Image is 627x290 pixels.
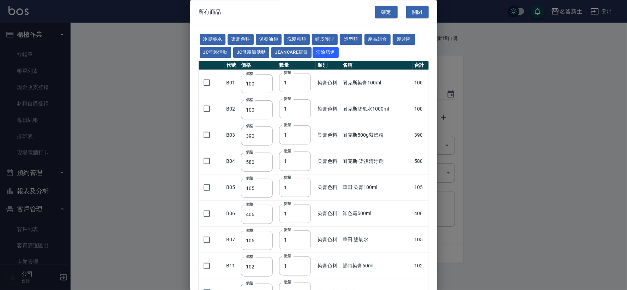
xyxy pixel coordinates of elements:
td: 卸色霜500ml [341,201,412,227]
button: 清除篩選 [313,47,339,58]
button: 洗髮精類 [284,34,310,45]
button: 保養油類 [256,34,282,45]
label: 數量 [284,227,291,232]
button: 頭皮護理 [312,34,338,45]
td: 華田 雙氧水 [341,227,412,253]
label: 數量 [284,201,291,206]
td: B11 [225,253,239,279]
th: 類別 [316,61,341,70]
label: 價格 [246,176,253,181]
button: 造型類 [340,34,362,45]
td: 韻特染膏60ml [341,253,412,279]
label: 價格 [246,228,253,233]
td: 耐克斯500g紫漂粉 [341,122,412,148]
td: 102 [412,253,428,279]
td: 105 [412,227,428,253]
td: 580 [412,148,428,174]
td: B01 [225,70,239,96]
label: 價格 [246,123,253,129]
button: JC年終活動 [200,47,231,58]
td: 染膏色料 [316,148,341,174]
td: B05 [225,174,239,201]
td: 華田 染膏100ml [341,174,412,201]
button: 產品組合 [364,34,391,45]
label: 價格 [246,149,253,155]
td: 染膏色料 [316,96,341,122]
td: 耐克斯雙氧水1000ml [341,96,412,122]
label: 數量 [284,280,291,285]
td: 染膏色料 [316,253,341,279]
td: B07 [225,227,239,253]
td: 耐克斯-染後清汙劑 [341,148,412,174]
label: 數量 [284,175,291,180]
td: B06 [225,201,239,227]
label: 數量 [284,149,291,154]
td: B02 [225,96,239,122]
label: 價格 [246,97,253,102]
label: 價格 [246,202,253,207]
td: B04 [225,148,239,174]
button: 冷燙藥水 [200,34,226,45]
label: 價格 [246,254,253,260]
td: 染膏色料 [316,174,341,201]
td: 105 [412,174,428,201]
td: 染膏色料 [316,122,341,148]
th: 名稱 [341,61,412,70]
td: 100 [412,96,428,122]
td: 染膏色料 [316,227,341,253]
td: 耐克斯染膏100ml [341,70,412,96]
td: 100 [412,70,428,96]
button: 確定 [375,6,398,19]
td: 染膏色料 [316,70,341,96]
label: 數量 [284,70,291,76]
td: 390 [412,122,428,148]
th: 價格 [239,61,278,70]
button: JeanCare店販 [271,47,312,58]
button: JC母親節活動 [233,47,270,58]
button: 染膏色料 [228,34,254,45]
span: 所有商品 [199,8,221,16]
button: 髮片區 [393,34,415,45]
th: 合計 [412,61,428,70]
td: 406 [412,201,428,227]
label: 價格 [246,280,253,286]
label: 數量 [284,123,291,128]
label: 數量 [284,253,291,259]
td: 染膏色料 [316,201,341,227]
td: B03 [225,122,239,148]
label: 價格 [246,71,253,76]
th: 代號 [225,61,239,70]
label: 數量 [284,96,291,102]
th: 數量 [277,61,316,70]
button: 關閉 [406,6,429,19]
